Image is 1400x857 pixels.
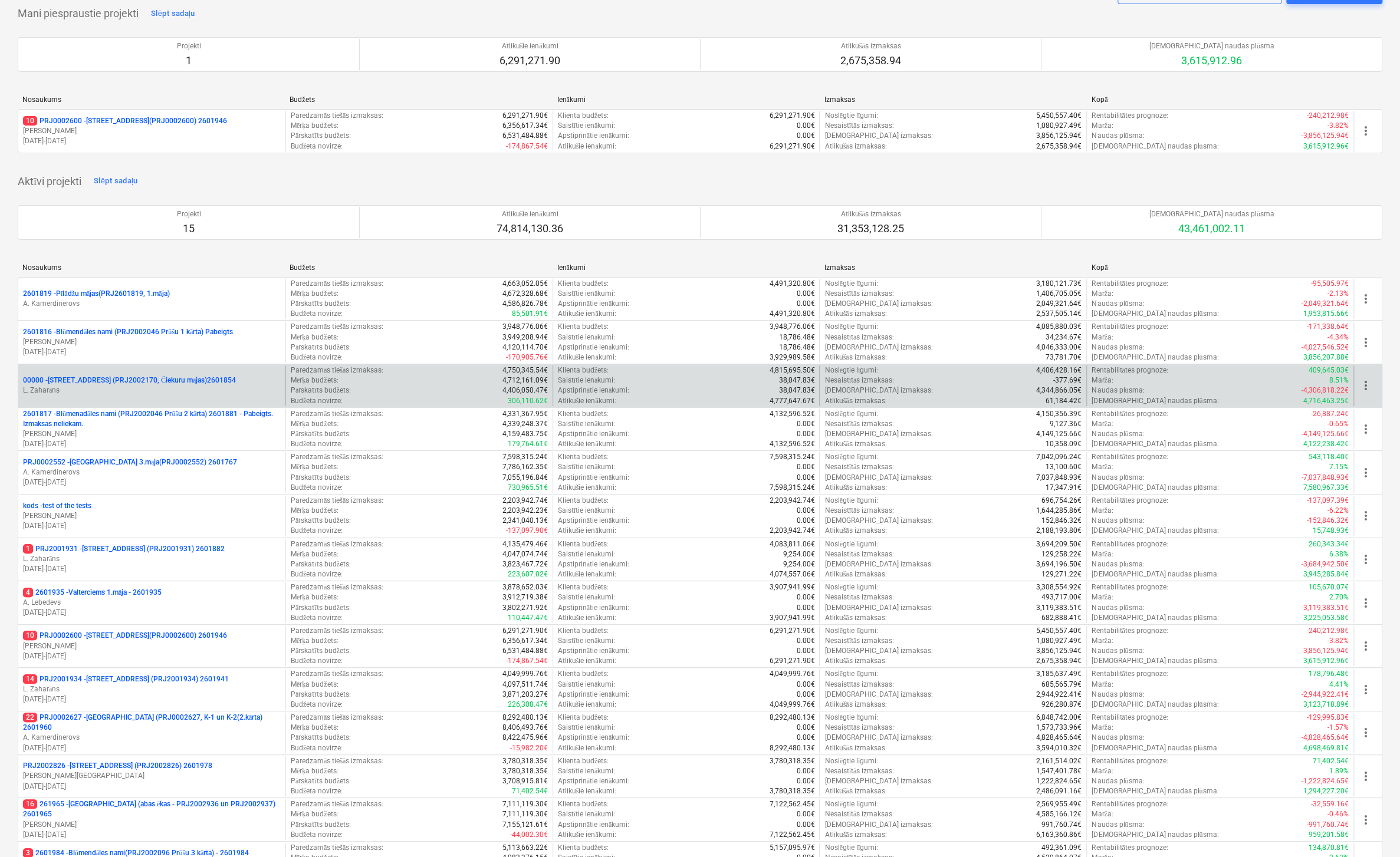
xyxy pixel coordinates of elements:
[291,111,383,121] p: Paredzamās tiešās izmaksas :
[840,41,901,51] p: Atlikušās izmaksas
[1359,596,1373,610] span: more_vert
[1036,299,1082,309] p: 2,049,321.64€
[1303,439,1349,449] p: 4,122,238.42€
[1092,289,1113,299] p: Marža :
[23,761,281,791] div: PRJ2002826 -[STREET_ADDRESS] (PRJ2002826) 2601978[PERSON_NAME][GEOGRAPHIC_DATA][DATE]-[DATE]
[769,409,814,419] p: 4,132,596.52€
[1046,439,1082,449] p: 10,358.09€
[23,799,281,840] div: 16261965 -[GEOGRAPHIC_DATA] (abas ēkas - PRJ2002936 un PRJ2002937) 2601965[PERSON_NAME][DATE]-[DATE]
[23,439,281,449] p: [DATE] - [DATE]
[558,131,630,141] p: Apstiprinātie ienākumi :
[558,121,616,131] p: Saistītie ienākumi :
[290,95,547,104] div: Budžets
[1092,263,1349,272] div: Kopā
[1359,466,1373,480] span: more_vert
[1359,292,1373,306] span: more_vert
[1302,131,1349,141] p: -3,856,125.94€
[23,684,281,694] p: L. Zaharāns
[502,121,548,131] p: 6,356,617.34€
[1036,322,1082,332] p: 4,085,880.03€
[558,332,616,342] p: Saistītie ienākumi :
[18,174,81,189] p: Aktīvi projekti
[1092,396,1218,406] p: [DEMOGRAPHIC_DATA] naudas plūsma :
[1046,352,1082,362] p: 73,781.70€
[23,713,37,722] span: 22
[291,375,339,385] p: Mērķa budžets :
[23,674,37,684] span: 14
[23,588,33,597] span: 4
[1036,141,1082,151] p: 2,675,358.94€
[497,209,563,219] p: Atlikušie ienākumi
[291,473,351,483] p: Pārskatīts budžets :
[1327,332,1349,342] p: -4.34%
[502,409,548,419] p: 4,331,367.95€
[506,352,548,362] p: -170,905.76€
[23,477,281,487] p: [DATE] - [DATE]
[23,347,281,357] p: [DATE] - [DATE]
[23,409,281,450] div: 2601817 -Blūmenadāles nami (PRJ2002046 Prūšu 2 kārta) 2601881 - Pabeigts. Izmaksas neliekam.[PERS...
[1036,121,1082,131] p: 1,080,927.49€
[796,131,814,141] p: 0.00€
[824,332,894,342] p: Nesaistītās izmaksas :
[502,385,548,395] p: 4,406,050.47€
[1036,309,1082,319] p: 2,537,505.14€
[502,279,548,289] p: 4,663,052.05€
[23,409,281,429] p: 2601817 - Blūmenadāles nami (PRJ2002046 Prūšu 2 kārta) 2601881 - Pabeigts. Izmaksas neliekam.
[824,289,894,299] p: Nesaistītās izmaksas :
[1303,309,1349,319] p: 1,953,815.66€
[23,375,236,385] p: 00000 - [STREET_ADDRESS] (PRJ2002170, Čiekuru mājas)2601854
[23,126,281,136] p: [PERSON_NAME]
[23,429,281,439] p: [PERSON_NAME]
[1036,473,1082,483] p: 7,037,848.93€
[508,396,548,406] p: 306,110.62€
[1036,279,1082,289] p: 3,180,121.73€
[291,483,343,493] p: Budžeta novirze :
[1359,378,1373,393] span: more_vert
[23,564,281,574] p: [DATE] - [DATE]
[769,322,814,332] p: 3,948,776.06€
[1092,462,1113,472] p: Marža :
[824,375,894,385] p: Nesaistītās izmaksas :
[508,483,548,493] p: 730,965.51€
[1327,289,1349,299] p: -2.13%
[1092,419,1113,429] p: Marža :
[1149,54,1274,68] p: 3,615,912.96
[1307,322,1349,332] p: -171,338.64€
[502,289,548,299] p: 4,672,328.68€
[769,141,814,151] p: 6,291,271.90€
[1359,335,1373,350] span: more_vert
[558,462,616,472] p: Saistītie ienākumi :
[557,95,814,104] div: Ienākumi
[23,511,281,521] p: [PERSON_NAME]
[91,172,141,191] button: Slēpt sadaļu
[796,289,814,299] p: 0.00€
[1092,375,1113,385] p: Marža :
[23,651,281,661] p: [DATE] - [DATE]
[1341,800,1400,857] iframe: Chat Widget
[837,209,904,219] p: Atlikušās izmaksas
[1036,131,1082,141] p: 3,856,125.94€
[497,222,563,236] p: 74,814,130.36
[1302,342,1349,352] p: -4,027,546.52€
[502,111,548,121] p: 6,291,271.90€
[558,473,630,483] p: Apstiprinātie ienākumi :
[1036,365,1082,375] p: 4,406,428.16€
[1359,124,1373,138] span: more_vert
[778,342,814,352] p: 18,786.48€
[1036,342,1082,352] p: 4,046,333.00€
[824,473,932,483] p: [DEMOGRAPHIC_DATA] izmaksas :
[177,41,201,51] p: Projekti
[824,396,886,406] p: Atlikušās izmaksas :
[148,4,198,23] button: Slēpt sadaļu
[23,799,37,809] span: 16
[23,501,91,511] p: kods - test of the tests
[778,332,814,342] p: 18,786.48€
[824,409,878,419] p: Noslēgtie līgumi :
[1046,462,1082,472] p: 13,100.60€
[1359,509,1373,523] span: more_vert
[23,674,229,684] p: PRJ2001934 - [STREET_ADDRESS] (PRJ2001934) 2601941
[558,322,609,332] p: Klienta budžets :
[23,299,281,309] p: A. Kamerdinerovs
[23,116,227,126] p: PRJ0002600 - [STREET_ADDRESS](PRJ0002600) 2601946
[291,352,343,362] p: Budžeta novirze :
